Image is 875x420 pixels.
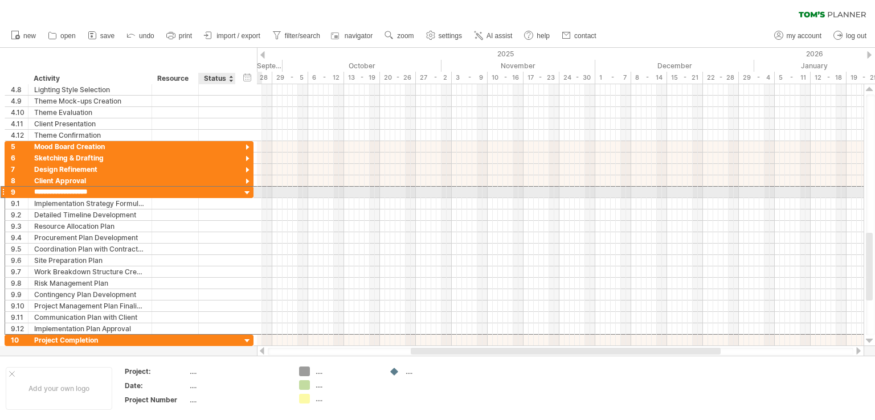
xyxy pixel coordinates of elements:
[34,130,146,141] div: Theme Confirmation
[8,28,39,43] a: new
[595,60,754,72] div: December 2025
[441,60,595,72] div: November 2025
[34,232,146,243] div: Procurement Plan Development
[11,312,28,323] div: 9.11
[452,72,488,84] div: 3 - 9
[471,28,516,43] a: AI assist
[382,28,417,43] a: zoom
[201,28,264,43] a: import / export
[667,72,703,84] div: 15 - 21
[406,367,468,376] div: ....
[139,32,154,40] span: undo
[316,394,378,403] div: ....
[11,187,28,197] div: 9
[329,28,376,43] a: navigator
[34,244,146,254] div: Coordination Plan with Contractors
[163,28,195,43] a: print
[11,255,28,266] div: 9.6
[190,367,285,376] div: ....
[34,278,146,289] div: Risk Management Plan
[11,221,28,232] div: 9.3
[34,164,146,175] div: Design Refinement
[11,198,28,209] div: 9.1
[11,266,28,277] div: 9.7
[125,367,187,376] div: Project:
[179,32,192,40] span: print
[397,32,414,40] span: zoom
[11,153,28,163] div: 6
[416,72,452,84] div: 27 - 2
[771,28,825,43] a: my account
[11,84,28,95] div: 4.8
[524,72,559,84] div: 17 - 23
[811,72,847,84] div: 12 - 18
[34,300,146,311] div: Project Management Plan Finalization
[11,141,28,152] div: 5
[439,32,462,40] span: settings
[11,289,28,300] div: 9.9
[285,32,320,40] span: filter/search
[11,335,28,345] div: 10
[559,72,595,84] div: 24 - 30
[739,72,775,84] div: 29 - 4
[380,72,416,84] div: 20 - 26
[344,72,380,84] div: 13 - 19
[204,73,229,84] div: Status
[488,72,524,84] div: 10 - 16
[34,221,146,232] div: Resource Allocation Plan
[125,381,187,390] div: Date:
[846,32,866,40] span: log out
[34,323,146,334] div: Implementation Plan Approval
[316,380,378,390] div: ....
[34,96,146,106] div: Theme Mock-ups Creation
[60,32,76,40] span: open
[34,289,146,300] div: Contingency Plan Development
[190,381,285,390] div: ....
[34,198,146,209] div: Implementation Strategy Formulation
[11,96,28,106] div: 4.9
[34,175,146,186] div: Client Approval
[308,72,344,84] div: 6 - 12
[345,32,373,40] span: navigator
[272,72,308,84] div: 29 - 5
[100,32,115,40] span: save
[34,141,146,152] div: Mood Board Creation
[537,32,550,40] span: help
[787,32,821,40] span: my account
[316,367,378,376] div: ....
[34,209,146,220] div: Detailed Timeline Development
[34,84,146,95] div: Lighting Style Selection
[34,153,146,163] div: Sketching & Drafting
[269,28,324,43] a: filter/search
[703,72,739,84] div: 22 - 28
[11,244,28,254] div: 9.5
[6,367,112,410] div: Add your own logo
[34,255,146,266] div: Site Preparation Plan
[521,28,553,43] a: help
[283,60,441,72] div: October 2025
[11,323,28,334] div: 9.12
[11,130,28,141] div: 4.12
[45,28,79,43] a: open
[775,72,811,84] div: 5 - 11
[157,73,192,84] div: Resource
[11,232,28,243] div: 9.4
[34,73,145,84] div: Activity
[190,395,285,405] div: ....
[34,107,146,118] div: Theme Evaluation
[595,72,631,84] div: 1 - 7
[11,164,28,175] div: 7
[124,28,158,43] a: undo
[216,32,260,40] span: import / export
[486,32,512,40] span: AI assist
[559,28,600,43] a: contact
[34,118,146,129] div: Client Presentation
[34,266,146,277] div: Work Breakdown Structure Creation
[11,175,28,186] div: 8
[11,107,28,118] div: 4.10
[11,278,28,289] div: 9.8
[631,72,667,84] div: 8 - 14
[85,28,118,43] a: save
[831,28,870,43] a: log out
[23,32,36,40] span: new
